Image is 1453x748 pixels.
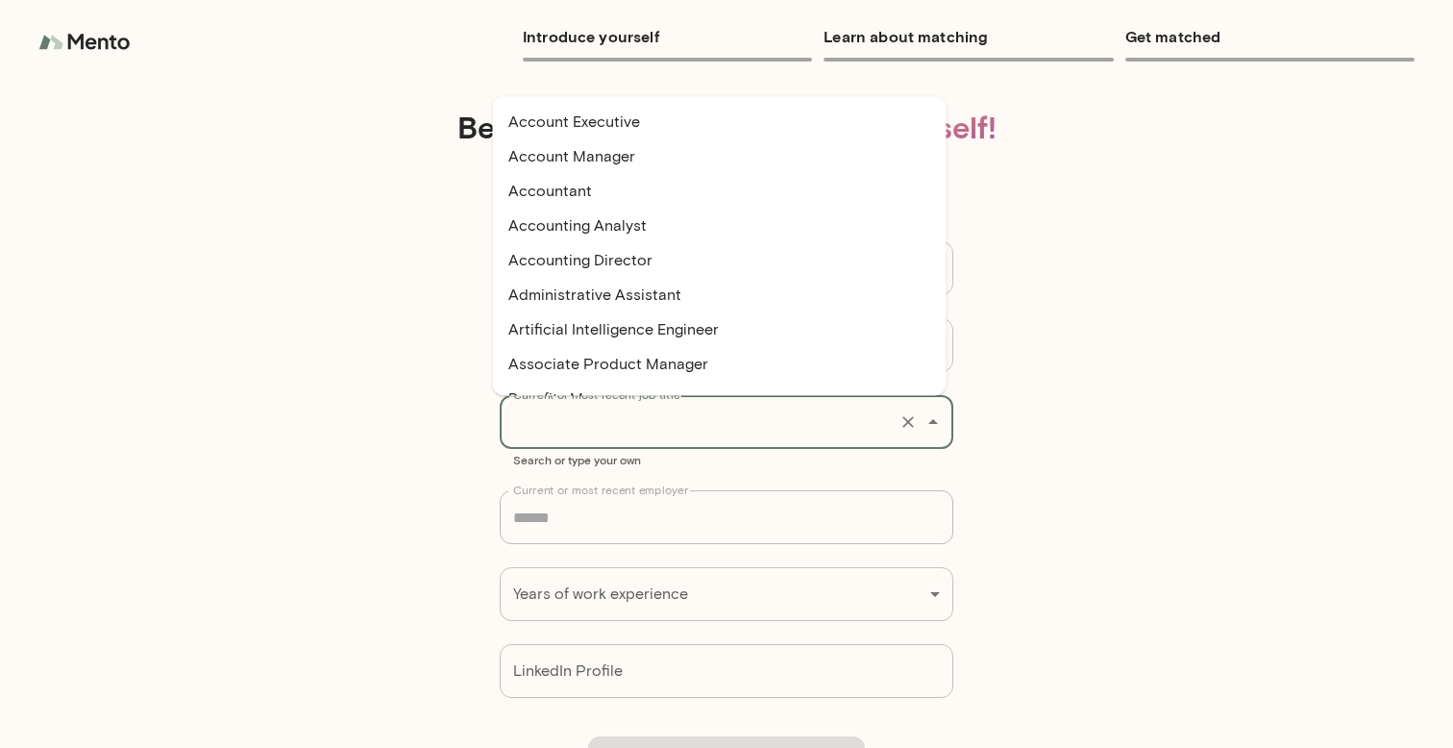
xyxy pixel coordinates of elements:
[513,452,940,467] p: Search or type your own
[513,482,688,498] label: Current or most recent employer
[493,312,947,346] li: Artificial Intelligence Engineer
[493,346,947,381] li: Associate Product Manager
[165,109,1288,145] h4: Before we start, tell us about
[493,208,947,242] li: Accounting Analyst
[493,104,947,138] li: Account Executive
[824,23,1113,50] h6: Learn about matching
[493,381,947,415] li: Benefits Manager
[493,242,947,277] li: Accounting Director
[895,409,922,436] button: Clear
[1125,23,1415,50] h6: Get matched
[920,409,947,436] button: Close
[38,23,135,62] img: logo
[493,138,947,173] li: Account Manager
[523,23,812,50] h6: Introduce yourself
[493,173,947,208] li: Accountant
[493,277,947,312] li: Administrative Assistant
